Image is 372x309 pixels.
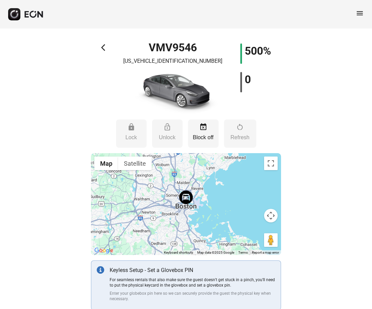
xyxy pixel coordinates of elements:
[264,209,278,222] button: Map camera controls
[264,157,278,170] button: Toggle fullscreen view
[245,47,271,55] h1: 500%
[94,157,118,170] button: Show street map
[110,291,275,302] p: Enter your globebox pin here so we can securely provide the guest the physical key when necessary.
[252,251,279,254] a: Report a map error
[245,75,251,84] h1: 0
[149,43,197,52] h1: VMV9546
[188,120,219,148] button: Block off
[356,9,364,17] span: menu
[264,233,278,247] button: Drag Pegman onto the map to open Street View
[101,43,109,52] span: arrow_back_ios
[118,157,152,170] button: Show satellite imagery
[238,251,248,254] a: Terms (opens in new tab)
[164,250,193,255] button: Keyboard shortcuts
[93,246,115,255] img: Google
[110,266,275,274] p: Keyless Setup - Set a Glovebox PIN
[110,277,275,288] p: For seamless rentals that also make sure the guest doesn’t get stuck in a pinch, you’ll need to p...
[123,57,222,65] p: [US_VEHICLE_IDENTIFICATION_NUMBER]
[197,251,234,254] span: Map data ©2025 Google
[191,133,215,142] p: Block off
[199,123,207,131] span: event_busy
[125,68,220,115] img: car
[97,266,104,274] img: info
[93,246,115,255] a: Open this area in Google Maps (opens a new window)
